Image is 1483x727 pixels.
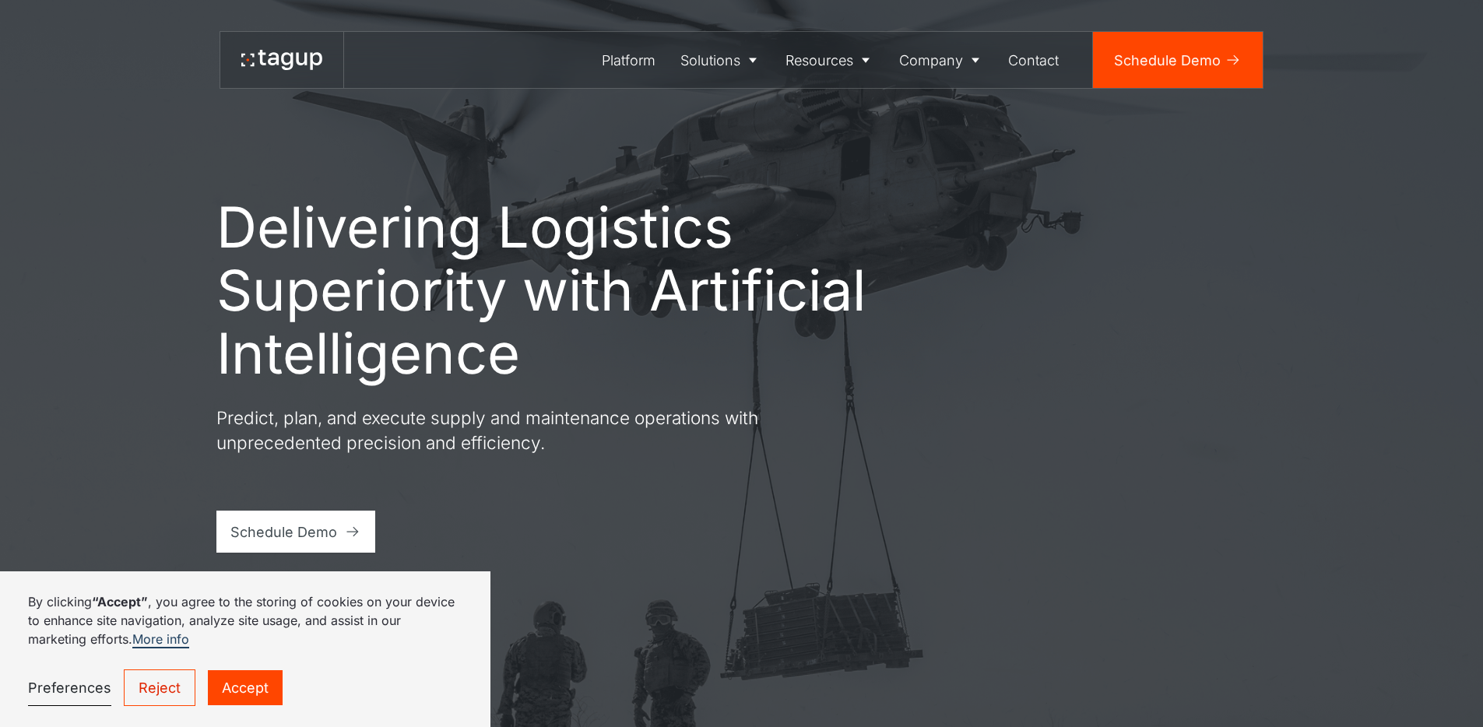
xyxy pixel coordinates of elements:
a: Preferences [28,670,111,706]
div: Schedule Demo [1114,50,1221,71]
p: Predict, plan, and execute supply and maintenance operations with unprecedented precision and eff... [216,406,777,455]
a: Reject [124,669,195,706]
a: Resources [774,32,887,88]
div: Contact [1008,50,1059,71]
p: By clicking , you agree to the storing of cookies on your device to enhance site navigation, anal... [28,592,462,648]
a: Schedule Demo [216,511,376,553]
a: Solutions [668,32,774,88]
a: Platform [590,32,669,88]
a: Accept [208,670,283,705]
a: Company [887,32,996,88]
div: Company [899,50,963,71]
a: More info [132,631,189,648]
a: Schedule Demo [1093,32,1263,88]
div: Platform [602,50,655,71]
div: Schedule Demo [230,522,337,543]
h1: Delivering Logistics Superiority with Artificial Intelligence [216,195,870,385]
div: Solutions [680,50,740,71]
a: Contact [996,32,1072,88]
div: Resources [785,50,853,71]
strong: “Accept” [92,594,148,609]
